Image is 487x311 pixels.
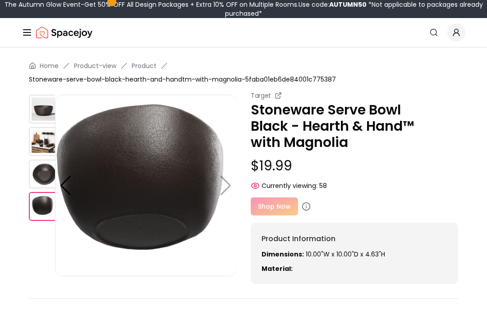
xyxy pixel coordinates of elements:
img: https://storage.googleapis.com/spacejoy-main/assets/5faba01eb6de84001c775387/product_3_j7jbp54bef [55,95,237,276]
img: https://storage.googleapis.com/spacejoy-main/assets/5faba01eb6de84001c775387/product_0_m446pcncb6e [29,95,58,123]
nav: breadcrumb [29,61,458,84]
p: 10.00"W x 10.00"D x 4.63"H [262,250,447,259]
span: Stoneware-serve-bowl-black-hearth-and-handtm-with-magnolia-5faba01eb6de84001c775387 [29,75,336,84]
p: $19.99 [251,158,458,174]
nav: Global [22,18,465,47]
img: https://storage.googleapis.com/spacejoy-main/assets/5faba01eb6de84001c775387/product_3_j7jbp54bef [29,192,58,221]
a: Spacejoy [36,23,92,41]
a: Home [40,61,59,70]
h6: Product Information [262,233,447,244]
img: Spacejoy Logo [36,23,92,41]
small: Target [251,91,271,100]
span: Currently viewing: [262,181,317,190]
span: 58 [319,181,327,190]
img: https://storage.googleapis.com/spacejoy-main/assets/5faba01eb6de84001c775387/product_1_88hh358pkdla [29,127,58,156]
p: Stoneware Serve Bowl Black - Hearth & Hand™ with Magnolia [251,102,458,151]
strong: Material: [262,264,293,273]
img: https://storage.googleapis.com/spacejoy-main/assets/5faba01eb6de84001c775387/product_2_5081po844l42 [29,160,58,188]
a: Product-view [74,61,116,70]
a: Product [132,61,156,70]
strong: Dimensions: [262,250,304,259]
